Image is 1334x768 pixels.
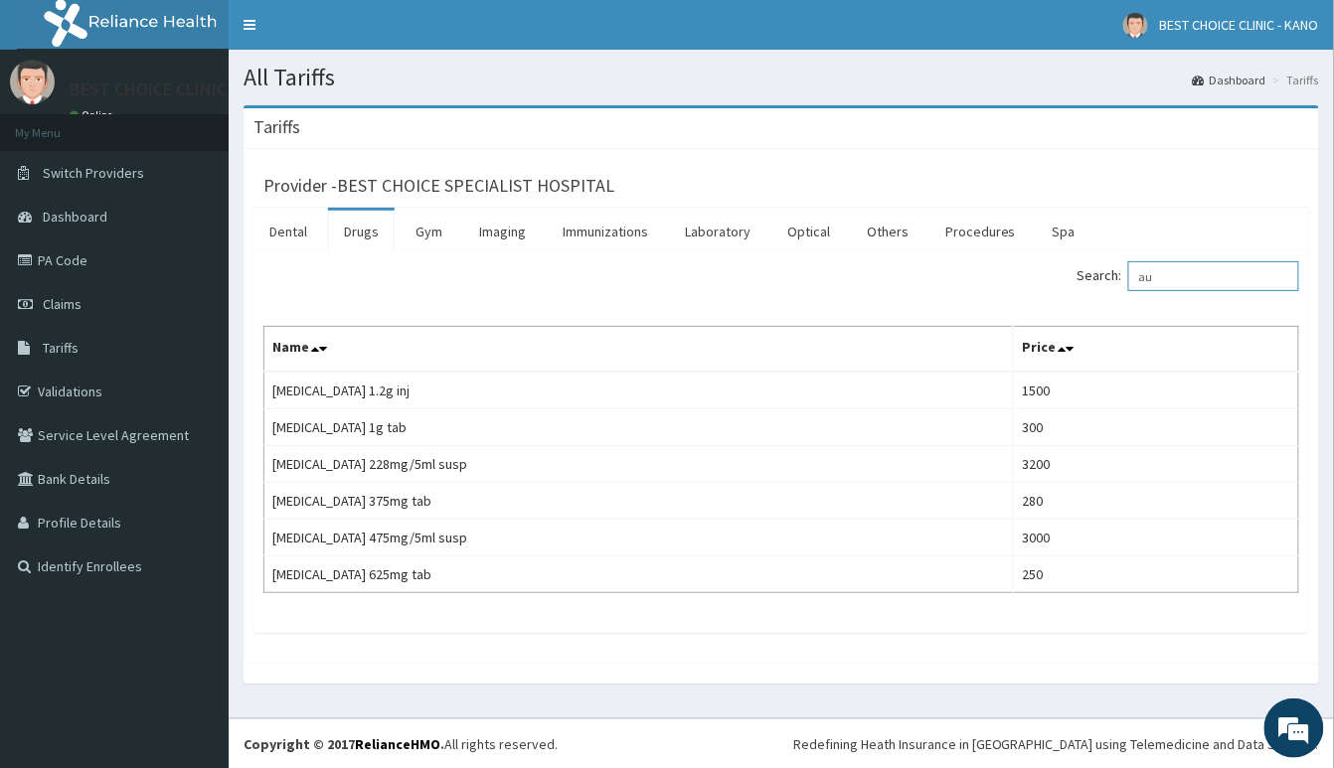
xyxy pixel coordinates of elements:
[43,295,82,313] span: Claims
[929,211,1032,252] a: Procedures
[264,520,1014,556] td: [MEDICAL_DATA] 475mg/5ml susp
[43,164,144,182] span: Switch Providers
[263,177,614,195] h3: Provider - BEST CHOICE SPECIALIST HOSPITAL
[1014,556,1299,593] td: 250
[253,211,323,252] a: Dental
[1037,211,1091,252] a: Spa
[1014,409,1299,446] td: 300
[1014,327,1299,373] th: Price
[1014,520,1299,556] td: 3000
[10,60,55,104] img: User Image
[400,211,458,252] a: Gym
[851,211,924,252] a: Others
[244,65,1319,90] h1: All Tariffs
[1078,261,1299,291] label: Search:
[1014,372,1299,409] td: 1500
[115,250,274,451] span: We're online!
[264,483,1014,520] td: [MEDICAL_DATA] 375mg tab
[253,118,300,136] h3: Tariffs
[244,735,444,753] strong: Copyright © 2017 .
[1193,72,1266,88] a: Dashboard
[264,556,1014,593] td: [MEDICAL_DATA] 625mg tab
[793,734,1319,754] div: Redefining Heath Insurance in [GEOGRAPHIC_DATA] using Telemedicine and Data Science!
[1160,16,1319,34] span: BEST CHOICE CLINIC - KANO
[669,211,766,252] a: Laboratory
[264,372,1014,409] td: [MEDICAL_DATA] 1.2g inj
[771,211,846,252] a: Optical
[103,111,334,137] div: Chat with us now
[326,10,374,58] div: Minimize live chat window
[463,211,542,252] a: Imaging
[547,211,664,252] a: Immunizations
[264,327,1014,373] th: Name
[1123,13,1148,38] img: User Image
[264,446,1014,483] td: [MEDICAL_DATA] 228mg/5ml susp
[10,542,379,612] textarea: Type your message and hit 'Enter'
[37,99,81,149] img: d_794563401_company_1708531726252_794563401
[1268,72,1319,88] li: Tariffs
[70,80,284,98] p: BEST CHOICE CLINIC - KANO
[70,108,117,122] a: Online
[328,211,395,252] a: Drugs
[43,339,79,357] span: Tariffs
[1014,446,1299,483] td: 3200
[355,735,440,753] a: RelianceHMO
[43,208,107,226] span: Dashboard
[264,409,1014,446] td: [MEDICAL_DATA] 1g tab
[1014,483,1299,520] td: 280
[1128,261,1299,291] input: Search:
